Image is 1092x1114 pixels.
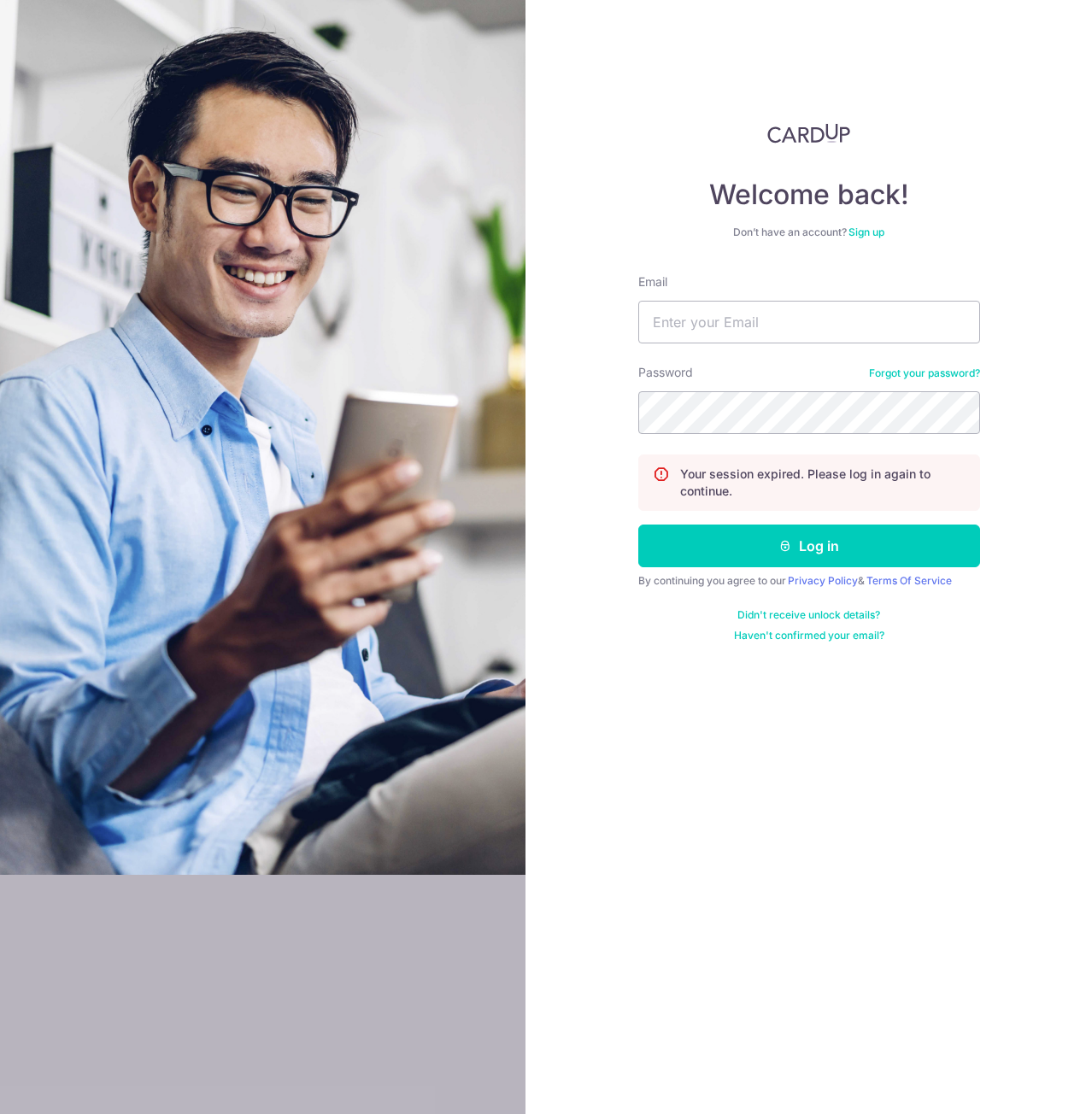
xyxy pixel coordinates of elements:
label: Email [638,273,667,290]
label: Password [638,364,693,381]
a: Haven't confirmed your email? [734,629,884,642]
img: CardUp Logo [767,123,851,144]
p: Your session expired. Please log in again to continue. [680,466,966,500]
button: Log in [638,525,980,567]
div: By continuing you agree to our & [638,574,980,588]
a: Terms Of Service [866,574,952,587]
a: Sign up [848,226,884,238]
input: Enter your Email [638,301,980,343]
div: Don’t have an account? [638,226,980,239]
a: Didn't receive unlock details? [737,608,880,622]
a: Forgot your password? [869,366,980,380]
h4: Welcome back! [638,178,980,212]
a: Privacy Policy [788,574,858,587]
